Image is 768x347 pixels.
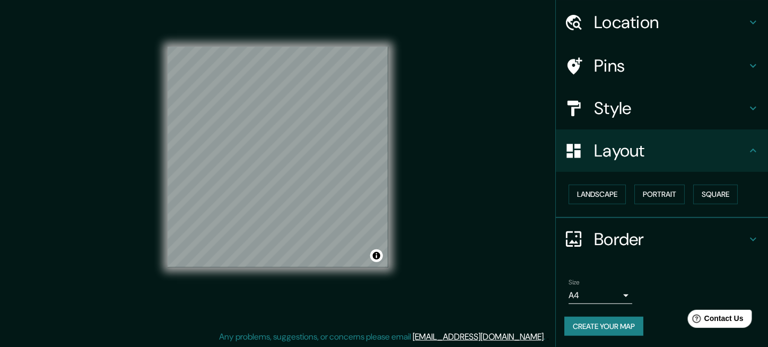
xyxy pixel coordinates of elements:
div: A4 [569,287,632,304]
h4: Pins [594,55,747,76]
iframe: Help widget launcher [674,306,756,335]
button: Landscape [569,185,626,204]
button: Create your map [564,317,643,336]
div: Location [556,1,768,44]
button: Toggle attribution [370,249,383,262]
div: Style [556,87,768,129]
canvas: Map [168,47,388,267]
div: . [545,331,547,343]
button: Portrait [634,185,685,204]
h4: Style [594,98,747,119]
button: Square [693,185,738,204]
h4: Location [594,12,747,33]
h4: Border [594,229,747,250]
p: Any problems, suggestions, or concerns please email . [219,331,545,343]
a: [EMAIL_ADDRESS][DOMAIN_NAME] [413,331,544,342]
div: Border [556,218,768,261]
div: Pins [556,45,768,87]
div: . [547,331,549,343]
div: Layout [556,129,768,172]
h4: Layout [594,140,747,161]
label: Size [569,277,580,287]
